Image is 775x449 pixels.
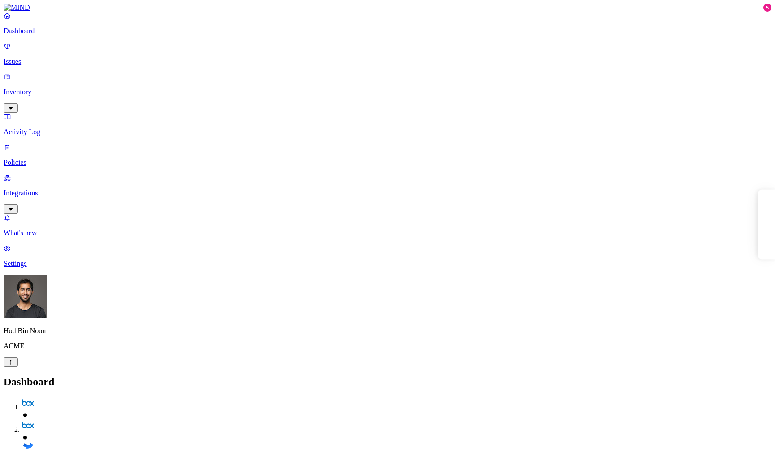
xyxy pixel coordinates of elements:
p: Dashboard [4,27,771,35]
div: 5 [763,4,771,12]
a: Activity Log [4,113,771,136]
a: What's new [4,214,771,237]
a: Dashboard [4,12,771,35]
p: Issues [4,57,771,66]
img: Hod Bin Noon [4,275,47,318]
p: Inventory [4,88,771,96]
a: MIND [4,4,771,12]
img: MIND [4,4,30,12]
p: ACME [4,342,771,350]
img: svg%3e [22,419,34,432]
p: Settings [4,260,771,268]
a: Settings [4,244,771,268]
a: Integrations [4,174,771,212]
p: Policies [4,158,771,167]
a: Policies [4,143,771,167]
img: svg%3e [22,397,34,409]
h2: Dashboard [4,376,771,388]
p: What's new [4,229,771,237]
p: Activity Log [4,128,771,136]
p: Hod Bin Noon [4,327,771,335]
a: Issues [4,42,771,66]
a: Inventory [4,73,771,111]
p: Integrations [4,189,771,197]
